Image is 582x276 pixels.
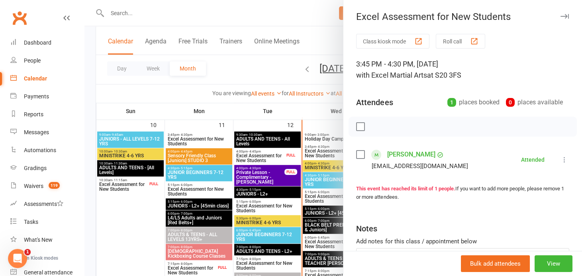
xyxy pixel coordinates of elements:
[10,177,84,195] a: Waivers 119
[24,39,51,46] div: Dashboard
[356,71,427,79] span: with Excel Martial Arts
[24,201,63,207] div: Assessments
[535,255,572,272] button: View
[24,93,49,100] div: Payments
[10,141,84,159] a: Automations
[10,34,84,52] a: Dashboard
[461,255,530,272] button: Bulk add attendees
[356,223,377,234] div: Notes
[356,34,429,49] button: Class kiosk mode
[10,123,84,141] a: Messages
[506,97,563,108] div: places available
[24,183,43,189] div: Waivers
[447,98,456,107] div: 1
[24,75,47,82] div: Calendar
[436,34,485,49] button: Roll call
[10,195,84,213] a: Assessments
[356,59,569,81] div: 3:45 PM - 4:30 PM, [DATE]
[24,111,43,117] div: Reports
[10,52,84,70] a: People
[10,231,84,249] a: What's New
[24,249,31,255] span: 1
[24,269,73,276] div: General attendance
[356,186,455,192] strong: This event has reached its limit of 1 people.
[10,106,84,123] a: Reports
[10,88,84,106] a: Payments
[24,147,56,153] div: Automations
[24,237,53,243] div: What's New
[447,97,500,108] div: places booked
[356,97,393,108] div: Attendees
[356,185,569,202] div: If you want to add more people, please remove 1 or more attendees.
[372,161,468,171] div: [EMAIL_ADDRESS][DOMAIN_NAME]
[10,8,29,28] a: Clubworx
[10,159,84,177] a: Gradings
[10,70,84,88] a: Calendar
[8,249,27,268] iframe: Intercom live chat
[10,213,84,231] a: Tasks
[356,237,569,246] div: Add notes for this class / appointment below
[506,98,515,107] div: 0
[24,219,38,225] div: Tasks
[387,148,435,161] a: [PERSON_NAME]
[427,71,461,79] span: at S20 3FS
[521,157,545,162] div: Attended
[24,57,41,64] div: People
[24,165,47,171] div: Gradings
[49,182,60,189] span: 119
[24,129,49,135] div: Messages
[343,11,582,22] div: Excel Assessment for New Students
